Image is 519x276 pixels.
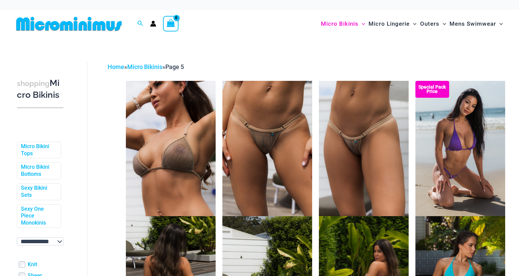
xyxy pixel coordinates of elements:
a: Micro LingerieMenu ToggleMenu Toggle [367,14,418,34]
img: MM SHOP LOGO FLAT [13,16,125,31]
a: Search icon link [137,20,143,28]
a: Home [108,63,124,70]
span: Mens Swimwear [449,15,496,32]
span: Page 5 [165,63,184,70]
span: Menu Toggle [410,15,416,32]
b: Special Pack Price [415,85,449,94]
span: Menu Toggle [439,15,446,32]
nav: Site Navigation [318,13,506,35]
select: wpc-taxonomy-pa_color-745982 [17,237,63,246]
a: Micro Bikini Tops [21,143,56,157]
span: Menu Toggle [358,15,365,32]
a: View Shopping Cart, empty [163,16,179,31]
span: » » [108,63,184,70]
span: Micro Lingerie [368,15,410,32]
a: Knit [28,261,37,268]
a: Sexy Bikini Sets [21,185,56,199]
a: OutersMenu ToggleMenu Toggle [418,14,448,34]
span: Menu Toggle [496,15,503,32]
a: Micro Bikini Bottoms [21,164,56,178]
a: Micro Bikinis [127,63,162,70]
span: shopping [17,79,50,88]
a: Mens SwimwearMenu ToggleMenu Toggle [448,14,504,34]
a: Micro BikinisMenu ToggleMenu Toggle [319,14,367,34]
img: Lightning Shimmer Glittering Dunes 317 Tri Top 01 [126,81,216,216]
span: Outers [420,15,439,32]
span: Micro Bikinis [321,15,358,32]
h3: Micro Bikinis [17,77,63,101]
a: Sexy One Piece Monokinis [21,206,56,227]
img: Lightning Shimmer Glittering Dunes 421 Micro 01 [319,81,409,216]
a: Account icon link [150,21,156,27]
img: Lightning Shimmer Glittering Dunes 469 Thong 01 [222,81,312,216]
img: Tight Rope Grape 319 Tri Top 4212 Micro Bottom 01 [415,81,505,216]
